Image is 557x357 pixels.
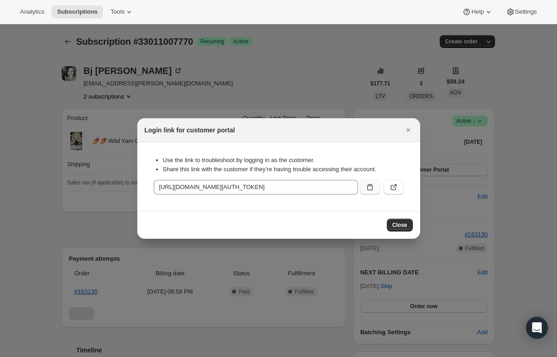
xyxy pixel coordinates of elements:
button: Tools [105,5,139,18]
li: Use the link to troubleshoot by logging in as the customer. [163,156,404,165]
h2: Login link for customer portal [145,126,235,135]
div: Open Intercom Messenger [526,317,548,339]
button: Close [402,124,415,136]
span: Subscriptions [57,8,98,16]
li: Share this link with the customer if they’re having trouble accessing their account. [163,165,404,174]
span: Settings [515,8,537,16]
span: Tools [110,8,125,16]
span: Close [392,221,407,229]
button: Close [387,219,413,231]
span: Help [471,8,484,16]
button: Settings [500,5,542,18]
button: Help [457,5,498,18]
span: Analytics [20,8,44,16]
button: Analytics [15,5,50,18]
button: Subscriptions [52,5,103,18]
